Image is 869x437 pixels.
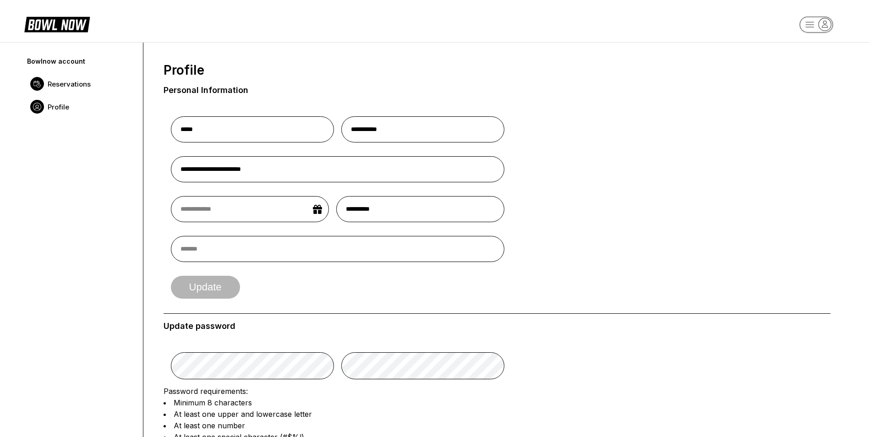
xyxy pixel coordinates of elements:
li: At least one upper and lowercase letter [164,410,831,419]
li: At least one number [164,421,831,430]
a: Profile [26,95,136,118]
a: Reservations [26,72,136,95]
div: Personal Information [164,85,248,95]
div: Bowlnow account [27,57,134,65]
span: Reservations [48,80,91,88]
span: Profile [48,103,69,111]
li: Minimum 8 characters [164,398,831,407]
span: Profile [164,63,204,78]
div: Update password [164,321,831,331]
